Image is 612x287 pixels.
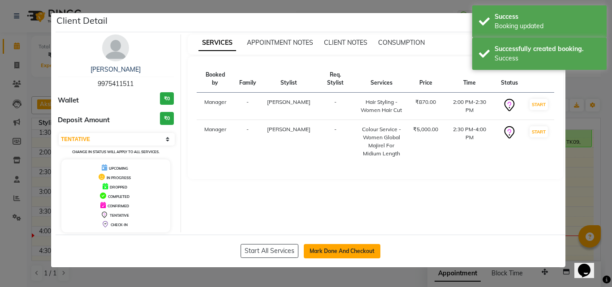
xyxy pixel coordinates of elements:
span: [PERSON_NAME] [267,126,310,133]
h5: Client Detail [56,14,108,27]
span: CHECK-IN [111,223,128,227]
span: Wallet [58,95,79,106]
a: [PERSON_NAME] [91,65,141,73]
span: UPCOMING [109,166,128,171]
th: Status [496,65,523,93]
td: - [316,93,355,120]
span: COMPLETED [108,194,129,199]
span: Deposit Amount [58,115,110,125]
iframe: chat widget [574,251,603,278]
div: Booking updated [495,21,600,31]
span: APPOINTMENT NOTES [247,39,313,47]
h3: ₹0 [160,92,174,105]
span: IN PROGRESS [107,176,131,180]
h3: ₹0 [160,112,174,125]
th: Stylist [262,65,316,93]
span: [PERSON_NAME] [267,99,310,105]
div: Success [495,54,600,63]
td: - [234,93,262,120]
div: ₹870.00 [413,98,438,106]
span: CLIENT NOTES [324,39,367,47]
td: - [234,120,262,163]
th: Booked by [197,65,234,93]
div: Success [495,12,600,21]
img: avatar [102,34,129,61]
td: Manager [197,120,234,163]
th: Family [234,65,262,93]
button: Mark Done And Checkout [304,244,380,258]
div: Colour Service - Women Global Majirel For Midium Length [361,125,403,158]
th: Services [355,65,408,93]
span: TENTATIVE [110,213,129,218]
td: - [316,120,355,163]
td: 2:00 PM-2:30 PM [444,93,496,120]
th: Req. Stylist [316,65,355,93]
span: CONSUMPTION [378,39,425,47]
td: Manager [197,93,234,120]
span: SERVICES [198,35,236,51]
th: Price [408,65,444,93]
span: 9975411511 [98,80,134,88]
div: ₹5,000.00 [413,125,438,133]
button: Start All Services [241,244,298,258]
td: 2:30 PM-4:00 PM [444,120,496,163]
div: Successfully created booking. [495,44,600,54]
th: Time [444,65,496,93]
button: START [530,99,548,110]
button: START [530,126,548,137]
span: DROPPED [110,185,127,189]
small: Change in status will apply to all services. [72,150,159,154]
span: CONFIRMED [108,204,129,208]
div: Hair Styling - Women Hair Cut [361,98,403,114]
